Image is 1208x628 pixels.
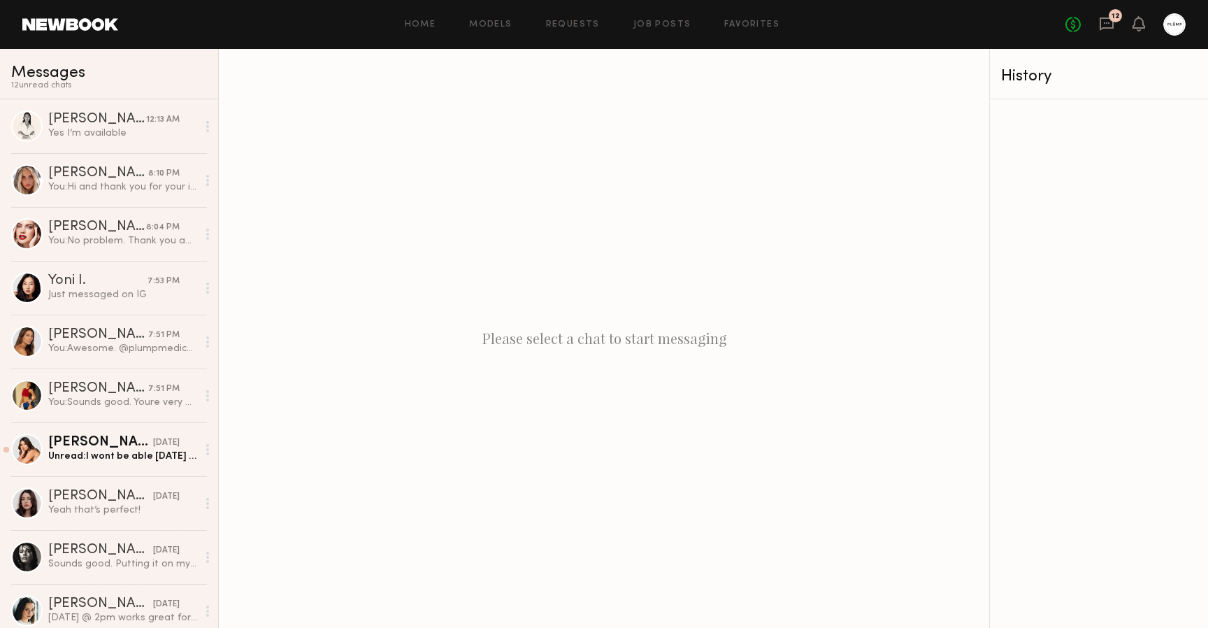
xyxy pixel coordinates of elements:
a: 12 [1099,16,1114,34]
div: [PERSON_NAME] [48,543,153,557]
div: You: Hi and thank you for your interest! We’re currently casting for a content collaboration invo... [48,180,197,194]
div: 12 [1112,13,1120,20]
div: You: Sounds good. Youre very welcome [48,396,197,409]
div: 7:51 PM [148,329,180,342]
div: Yes I’m available [48,127,197,140]
a: Models [469,20,512,29]
a: Requests [546,20,600,29]
div: [PERSON_NAME] [48,597,153,611]
div: [PERSON_NAME] [48,113,146,127]
div: [PERSON_NAME] [48,328,148,342]
div: Unread: I wont be able [DATE] morning because I’ll be on set again but are you able to [DATE] mor... [48,450,197,463]
div: [PERSON_NAME] [48,382,148,396]
div: You: Awesome. @plumpmedicalspa [48,342,197,355]
div: 8:04 PM [146,221,180,234]
div: [DATE] [153,598,180,611]
div: [DATE] @ 2pm works great for me. Thanks again, looking forward to meeting the team [48,611,197,625]
div: [PERSON_NAME] [48,166,148,180]
div: Sounds good. Putting it on my calendar [48,557,197,571]
a: Job Posts [633,20,691,29]
span: Messages [11,65,85,81]
div: 7:51 PM [148,383,180,396]
div: [PERSON_NAME] [48,436,153,450]
div: [PERSON_NAME] [48,220,146,234]
div: [DATE] [153,490,180,504]
div: You: No problem. Thank you again. [48,234,197,248]
div: [DATE] [153,436,180,450]
div: History [1001,69,1197,85]
a: Favorites [724,20,779,29]
div: Just messaged on IG [48,288,197,301]
div: 12:13 AM [146,113,180,127]
div: [PERSON_NAME] [48,490,153,504]
div: Yeah that’s perfect! [48,504,197,517]
div: Please select a chat to start messaging [219,49,989,628]
a: Home [405,20,436,29]
div: 7:53 PM [148,275,180,288]
div: Yoni I. [48,274,148,288]
div: 8:10 PM [148,167,180,180]
div: [DATE] [153,544,180,557]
